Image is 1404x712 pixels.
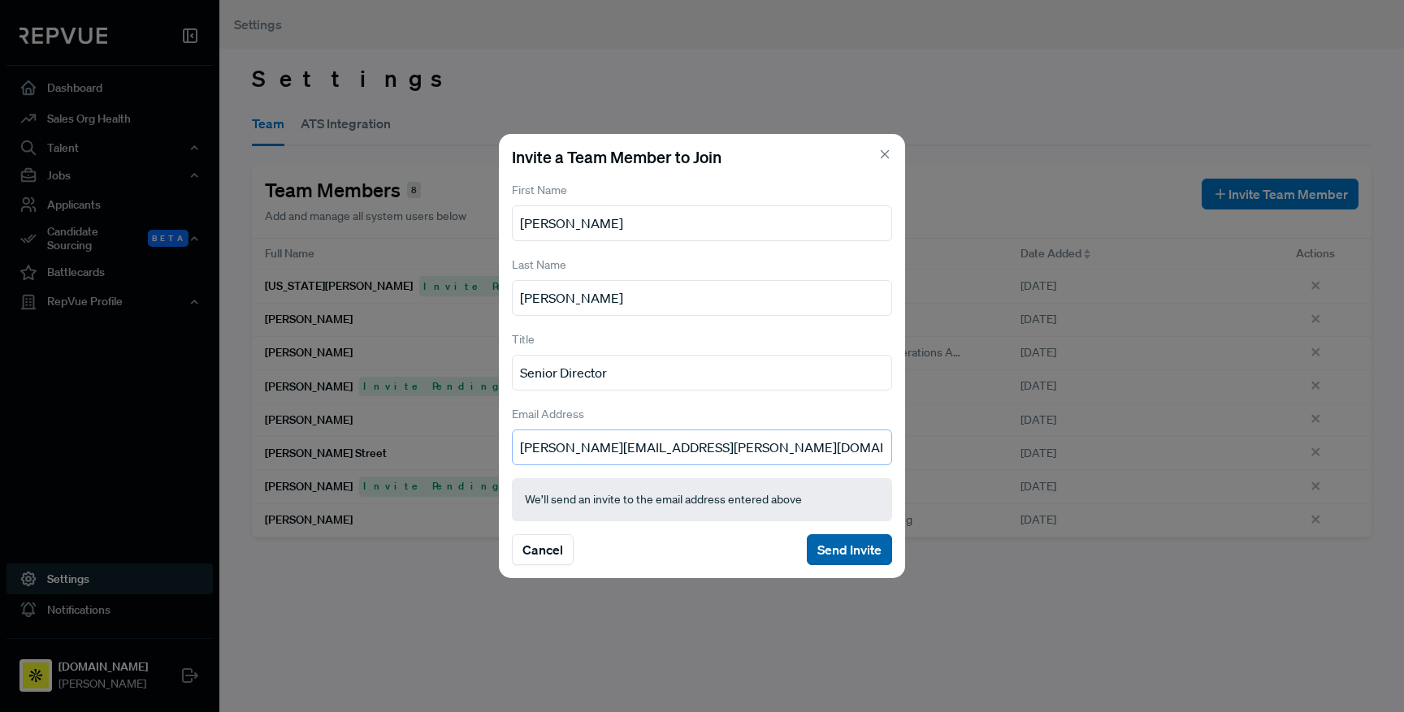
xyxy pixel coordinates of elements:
label: Email Address [512,406,584,423]
h5: Invite a Team Member to Join [512,147,892,166]
input: John [512,205,892,241]
button: Cancel [512,534,574,565]
input: Doe [512,280,892,316]
label: First Name [512,182,567,199]
input: Title [512,355,892,391]
p: We’ll send an invite to the email address entered above [525,491,879,508]
label: Last Name [512,257,566,274]
button: Send Invite [807,534,892,565]
input: johndoe@company.com [512,429,892,465]
label: Title [512,331,535,348]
